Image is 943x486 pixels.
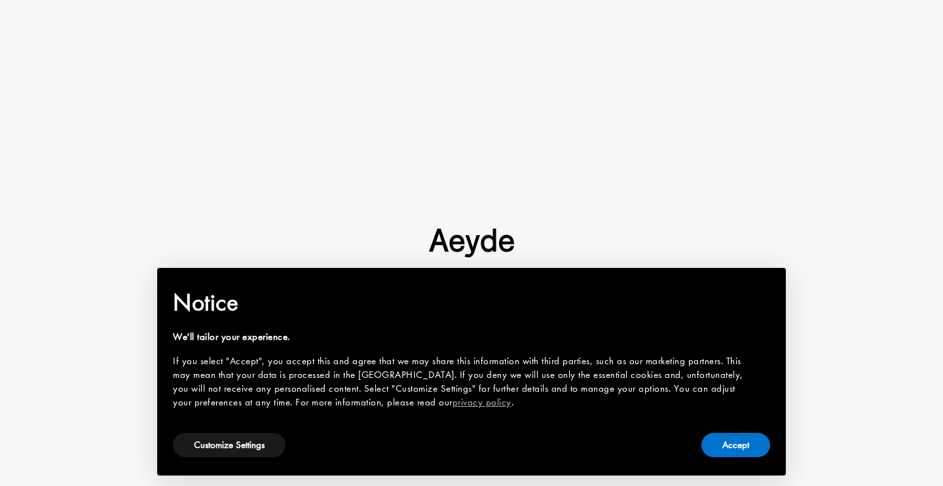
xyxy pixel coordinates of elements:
[761,277,769,297] span: ×
[749,272,781,303] button: Close this notice
[173,354,749,409] div: If you select "Accept", you accept this and agree that we may share this information with third p...
[429,229,514,257] img: footer-logo.svg
[701,433,770,457] button: Accept
[173,286,749,320] h2: Notice
[173,433,286,457] button: Customize Settings
[173,330,749,344] div: We'll tailor your experience.
[453,396,511,409] a: privacy policy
